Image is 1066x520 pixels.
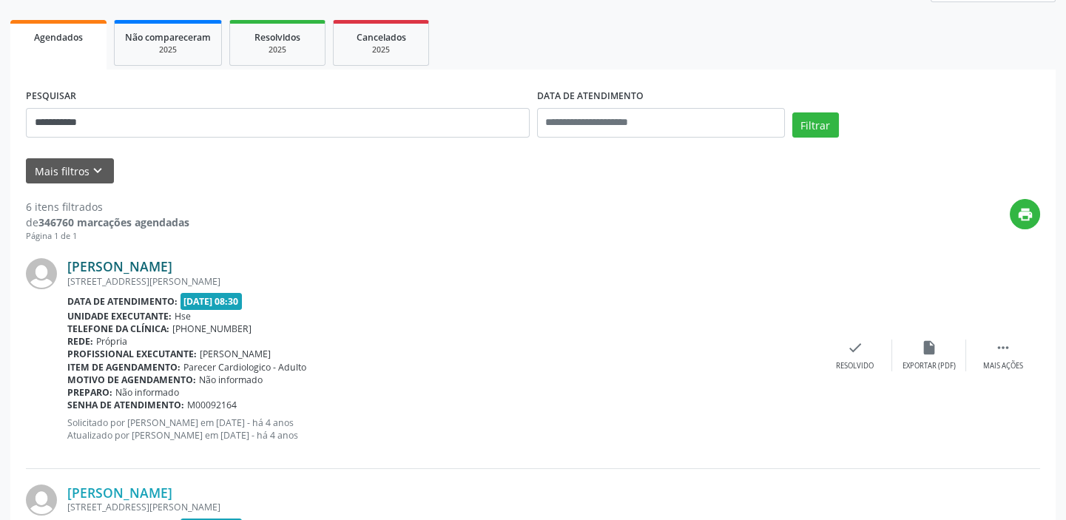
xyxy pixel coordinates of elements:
[38,215,189,229] strong: 346760 marcações agendadas
[26,258,57,289] img: img
[240,44,314,55] div: 2025
[344,44,418,55] div: 2025
[67,295,178,308] b: Data de atendimento:
[67,399,184,411] b: Senha de atendimento:
[67,335,93,348] b: Rede:
[67,275,818,288] div: [STREET_ADDRESS][PERSON_NAME]
[847,340,863,356] i: check
[199,374,263,386] span: Não informado
[1017,206,1033,223] i: print
[67,416,818,442] p: Solicitado por [PERSON_NAME] em [DATE] - há 4 anos Atualizado por [PERSON_NAME] em [DATE] - há 4 ...
[921,340,937,356] i: insert_drive_file
[357,31,406,44] span: Cancelados
[26,484,57,516] img: img
[96,335,127,348] span: Própria
[67,374,196,386] b: Motivo de agendamento:
[67,361,181,374] b: Item de agendamento:
[26,230,189,243] div: Página 1 de 1
[200,348,271,360] span: [PERSON_NAME]
[67,258,172,274] a: [PERSON_NAME]
[836,361,874,371] div: Resolvido
[792,112,839,138] button: Filtrar
[115,386,179,399] span: Não informado
[187,399,237,411] span: M00092164
[125,31,211,44] span: Não compareceram
[181,293,243,310] span: [DATE] 08:30
[537,85,644,108] label: DATA DE ATENDIMENTO
[67,323,169,335] b: Telefone da clínica:
[125,44,211,55] div: 2025
[67,386,112,399] b: Preparo:
[67,310,172,323] b: Unidade executante:
[26,158,114,184] button: Mais filtroskeyboard_arrow_down
[995,340,1011,356] i: 
[172,323,252,335] span: [PHONE_NUMBER]
[67,348,197,360] b: Profissional executante:
[175,310,191,323] span: Hse
[26,199,189,215] div: 6 itens filtrados
[26,215,189,230] div: de
[183,361,306,374] span: Parecer Cardiologico - Adulto
[254,31,300,44] span: Resolvidos
[26,85,76,108] label: PESQUISAR
[983,361,1023,371] div: Mais ações
[34,31,83,44] span: Agendados
[67,501,818,513] div: [STREET_ADDRESS][PERSON_NAME]
[67,484,172,501] a: [PERSON_NAME]
[1010,199,1040,229] button: print
[903,361,956,371] div: Exportar (PDF)
[90,163,106,179] i: keyboard_arrow_down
